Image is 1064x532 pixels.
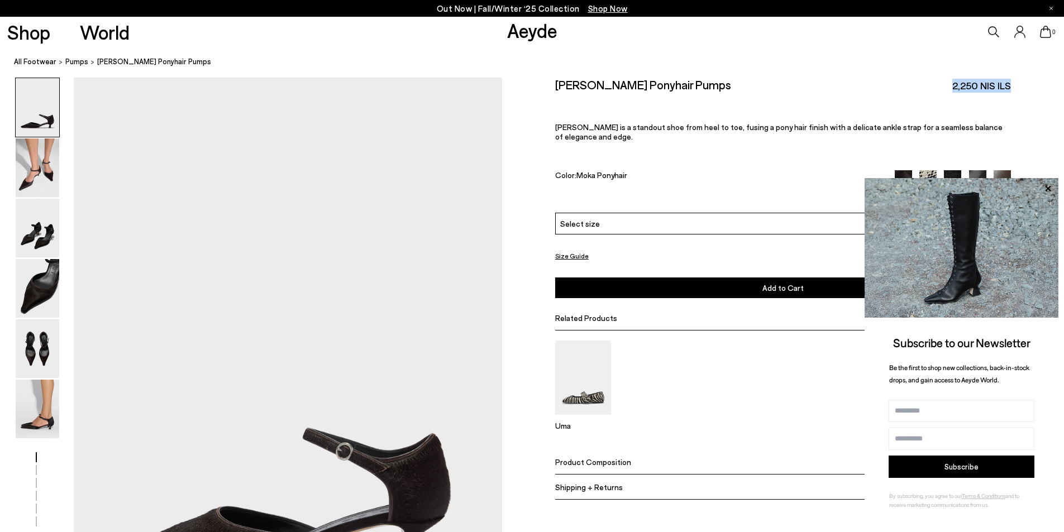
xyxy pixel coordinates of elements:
span: Add to Cart [762,283,804,293]
a: World [80,22,130,42]
span: Product Composition [555,457,631,467]
button: Subscribe [889,456,1034,478]
span: Shipping + Returns [555,482,623,492]
span: Navigate to /collections/new-in [588,3,628,13]
div: Color: [555,170,880,183]
a: pumps [65,56,88,68]
span: Select size [560,218,600,229]
a: Shop [7,22,50,42]
p: Uma [555,421,611,430]
a: 0 [1040,26,1051,38]
span: 2,250 NIS ILS [952,79,1011,93]
img: Uma Eyelet Ponyhair Mary-Janes [555,341,611,415]
img: Tillie Ponyhair Pumps - Image 3 [16,199,59,257]
span: Subscribe to our Newsletter [893,336,1030,349]
img: Tillie Ponyhair Pumps - Image 6 [16,380,59,438]
a: All Footwear [14,56,56,68]
img: Tillie Ponyhair Pumps - Image 4 [16,259,59,318]
button: Size Guide [555,249,589,263]
span: [PERSON_NAME] Ponyhair Pumps [97,56,211,68]
span: Moka Ponyhair [576,170,627,180]
p: [PERSON_NAME] is a standout shoe from heel to toe, fusing a pony hair finish with a delicate ankl... [555,122,1011,141]
span: pumps [65,57,88,66]
p: Out Now | Fall/Winter ‘25 Collection [437,2,628,16]
span: Be the first to shop new collections, back-in-stock drops, and gain access to Aeyde World. [889,363,1029,384]
img: 2a6287a1333c9a56320fd6e7b3c4a9a9.jpg [865,178,1058,318]
span: 0 [1051,29,1057,35]
nav: breadcrumb [14,47,1064,78]
a: Terms & Conditions [962,492,1005,499]
h2: [PERSON_NAME] Ponyhair Pumps [555,78,731,92]
span: By subscribing, you agree to our [889,492,962,499]
img: Tillie Ponyhair Pumps - Image 1 [16,78,59,137]
button: Add to Cart [555,277,1011,298]
a: Uma Eyelet Ponyhair Mary-Janes Uma [555,407,611,430]
a: Aeyde [507,18,557,42]
img: Tillie Ponyhair Pumps - Image 5 [16,319,59,378]
span: Related Products [555,313,617,323]
img: Tillie Ponyhair Pumps - Image 2 [16,138,59,197]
